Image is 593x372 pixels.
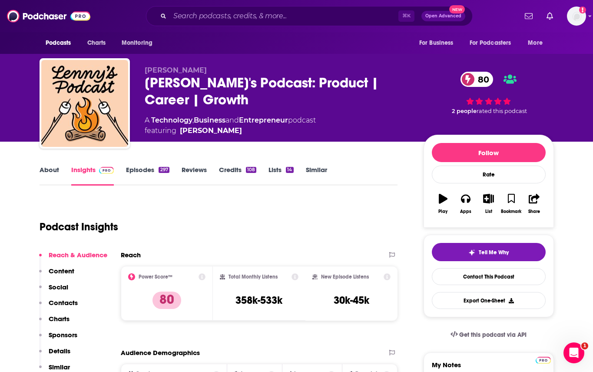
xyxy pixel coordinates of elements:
a: Entrepreneur [239,116,288,124]
h2: Power Score™ [139,274,172,280]
p: Similar [49,363,70,371]
div: Apps [460,209,471,214]
span: 2 people [452,108,477,114]
a: Reviews [182,166,207,186]
p: Content [49,267,74,275]
span: New [449,5,465,13]
span: For Business [419,37,454,49]
img: Podchaser Pro [536,357,551,364]
button: Contacts [39,299,78,315]
button: Open AdvancedNew [421,11,465,21]
button: Apps [454,188,477,219]
span: Podcasts [46,37,71,49]
h3: 358k-533k [235,294,282,307]
button: Reach & Audience [39,251,107,267]
span: [PERSON_NAME] [145,66,207,74]
span: Monitoring [122,37,152,49]
span: rated this podcast [477,108,527,114]
span: For Podcasters [470,37,511,49]
button: open menu [413,35,464,51]
button: tell me why sparkleTell Me Why [432,243,546,261]
div: 80 2 peoplerated this podcast [424,66,554,120]
button: Play [432,188,454,219]
span: Tell Me Why [479,249,509,256]
div: Bookmark [501,209,521,214]
span: Charts [87,37,106,49]
a: 80 [460,72,494,87]
input: Search podcasts, credits, & more... [170,9,398,23]
a: About [40,166,59,186]
span: ⌘ K [398,10,414,22]
a: Contact This Podcast [432,268,546,285]
p: Charts [49,315,70,323]
a: Similar [306,166,327,186]
img: User Profile [567,7,586,26]
p: Social [49,283,68,291]
h2: Total Monthly Listens [229,274,278,280]
a: Show notifications dropdown [521,9,536,23]
div: Share [528,209,540,214]
a: Show notifications dropdown [543,9,557,23]
button: open menu [116,35,164,51]
button: Sponsors [39,331,77,347]
h2: Audience Demographics [121,349,200,357]
button: Share [523,188,545,219]
h3: 30k-45k [334,294,369,307]
img: Podchaser Pro [99,167,114,174]
div: Play [438,209,447,214]
a: Charts [82,35,111,51]
button: open menu [464,35,524,51]
button: Social [39,283,68,299]
button: Show profile menu [567,7,586,26]
div: Search podcasts, credits, & more... [146,6,473,26]
span: and [225,116,239,124]
div: 108 [246,167,256,173]
div: A podcast [145,115,316,136]
span: Open Advanced [425,14,461,18]
svg: Add a profile image [579,7,586,13]
h1: Podcast Insights [40,220,118,233]
a: Lenny Rachitsky [180,126,242,136]
h2: Reach [121,251,141,259]
div: List [485,209,492,214]
button: Charts [39,315,70,331]
button: Content [39,267,74,283]
span: 80 [469,72,494,87]
a: Pro website [536,355,551,364]
p: Reach & Audience [49,251,107,259]
img: tell me why sparkle [468,249,475,256]
div: Rate [432,166,546,183]
button: Bookmark [500,188,523,219]
button: Follow [432,143,546,162]
a: Credits108 [219,166,256,186]
p: Contacts [49,299,78,307]
button: List [477,188,500,219]
h2: New Episode Listens [321,274,369,280]
span: More [528,37,543,49]
button: Details [39,347,70,363]
span: , [192,116,194,124]
button: Export One-Sheet [432,292,546,309]
a: Business [194,116,225,124]
div: 297 [159,167,169,173]
img: Podchaser - Follow, Share and Rate Podcasts [7,8,90,24]
span: 1 [581,342,588,349]
p: Sponsors [49,331,77,339]
button: open menu [40,35,83,51]
button: open menu [522,35,553,51]
p: Details [49,347,70,355]
iframe: Intercom live chat [563,342,584,363]
img: Lenny's Podcast: Product | Career | Growth [41,60,128,147]
span: Logged in as AnthonyLam [567,7,586,26]
a: Episodes297 [126,166,169,186]
a: Lists14 [268,166,293,186]
span: featuring [145,126,316,136]
div: 14 [286,167,293,173]
a: Get this podcast via API [444,324,534,345]
p: 80 [152,292,181,309]
a: Technology [151,116,192,124]
span: Get this podcast via API [459,331,527,339]
a: InsightsPodchaser Pro [71,166,114,186]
